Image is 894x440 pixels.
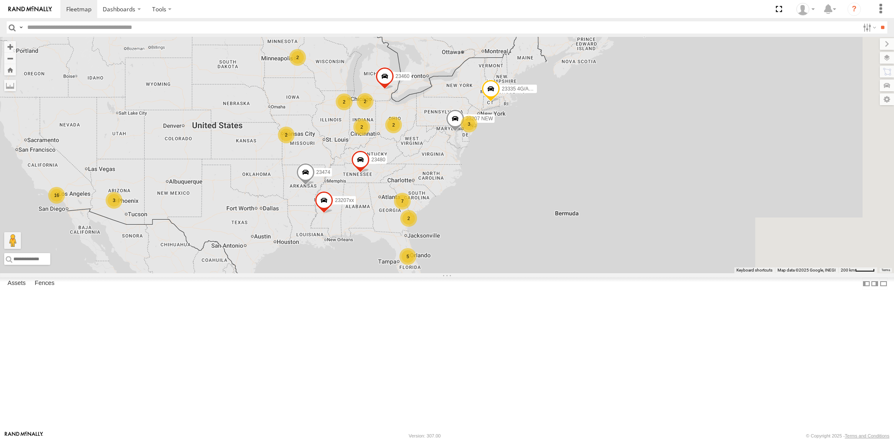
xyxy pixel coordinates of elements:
[881,269,890,272] a: Terms (opens in new tab)
[862,277,871,290] label: Dock Summary Table to the Left
[4,41,16,52] button: Zoom in
[400,210,417,227] div: 2
[461,116,477,132] div: 3
[31,278,59,290] label: Fences
[395,73,409,79] span: 23460
[4,232,21,249] button: Drag Pegman onto the map to open Street View
[777,268,836,272] span: Map data ©2025 Google, INEGI
[4,80,16,91] label: Measure
[4,52,16,64] button: Zoom out
[353,119,370,135] div: 2
[385,116,402,133] div: 2
[879,277,888,290] label: Hide Summary Table
[289,49,306,66] div: 2
[5,432,43,440] a: Visit our Website
[18,21,24,34] label: Search Query
[871,277,879,290] label: Dock Summary Table to the Right
[48,187,65,204] div: 16
[409,433,441,438] div: Version: 307.00
[371,157,385,163] span: 23480
[335,197,354,203] span: 23207xx
[278,127,295,143] div: 2
[394,193,411,210] div: 7
[8,6,52,12] img: rand-logo.svg
[316,169,330,175] span: 23474
[399,248,416,265] div: 5
[880,93,894,105] label: Map Settings
[860,21,878,34] label: Search Filter Options
[845,433,889,438] a: Terms and Conditions
[4,64,16,75] button: Zoom Home
[736,267,772,273] button: Keyboard shortcuts
[357,93,373,110] div: 2
[806,433,889,438] div: © Copyright 2025 -
[838,267,877,273] button: Map Scale: 200 km per 43 pixels
[502,86,539,92] span: 23335 4G/Active
[847,3,861,16] i: ?
[841,268,855,272] span: 200 km
[466,116,493,122] span: 23207 NEW
[336,93,352,110] div: 2
[793,3,818,16] div: Sardor Khadjimedov
[3,278,30,290] label: Assets
[106,192,122,209] div: 3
